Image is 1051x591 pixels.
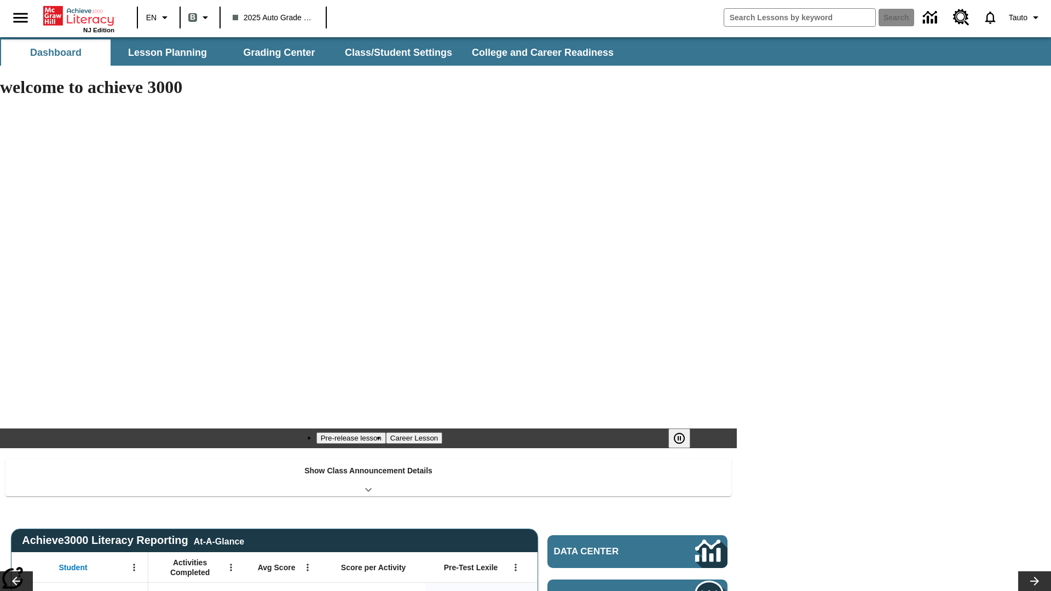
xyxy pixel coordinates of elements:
[190,10,195,24] span: B
[1,39,111,66] button: Dashboard
[916,3,946,33] a: Data Center
[976,3,1004,32] a: Notifications
[386,432,442,444] button: Slide 2 Career Lesson
[547,535,727,568] a: Data Center
[668,428,690,448] button: Pause
[554,546,657,557] span: Data Center
[233,12,314,24] span: 2025 Auto Grade 1 B
[43,4,114,33] div: Home
[43,5,114,27] a: Home
[113,39,222,66] button: Lesson Planning
[341,563,406,572] span: Score per Activity
[258,563,296,572] span: Avg Score
[5,459,731,496] div: Show Class Announcement Details
[507,559,524,576] button: Open Menu
[1004,8,1047,27] button: Profile/Settings
[141,8,176,27] button: Language: EN, Select a language
[463,39,622,66] button: College and Career Readiness
[224,39,334,66] button: Grading Center
[59,563,88,572] span: Student
[146,12,157,24] span: EN
[83,27,114,33] span: NJ Edition
[336,39,461,66] button: Class/Student Settings
[1018,571,1051,591] button: Lesson carousel, Next
[444,563,498,572] span: Pre-Test Lexile
[126,559,142,576] button: Open Menu
[668,428,701,448] div: Pause
[154,558,226,577] span: Activities Completed
[184,8,216,27] button: Boost Class color is gray green. Change class color
[316,432,386,444] button: Slide 1 Pre-release lesson
[946,3,976,32] a: Resource Center, Will open in new tab
[1009,12,1027,24] span: Tauto
[223,559,239,576] button: Open Menu
[4,2,37,34] button: Open side menu
[22,534,244,547] span: Achieve3000 Literacy Reporting
[299,559,316,576] button: Open Menu
[304,465,432,477] p: Show Class Announcement Details
[194,535,244,547] div: At-A-Glance
[724,9,875,26] input: search field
